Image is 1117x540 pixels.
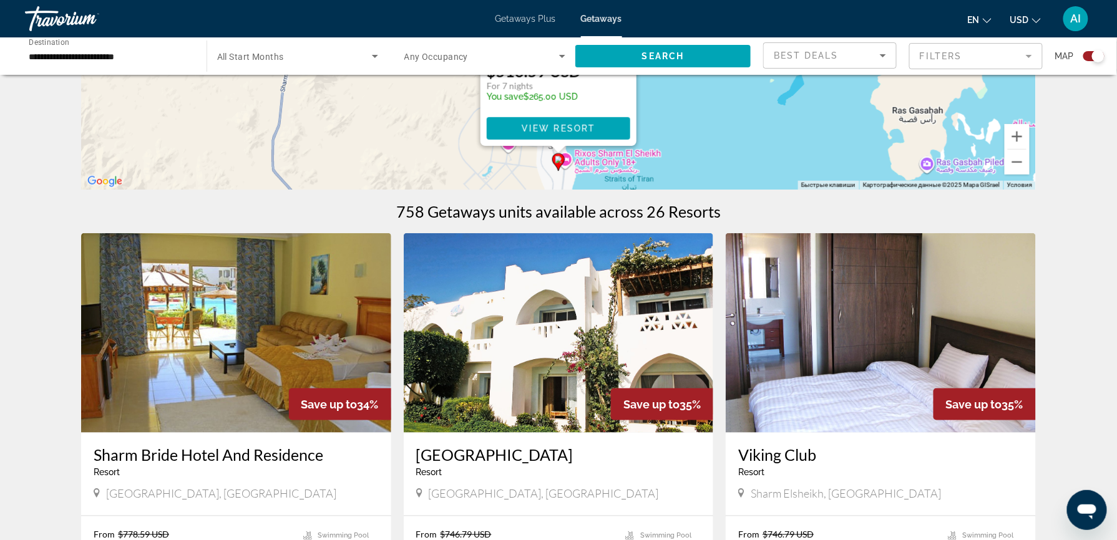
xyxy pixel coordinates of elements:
[581,14,622,24] a: Getaways
[81,233,391,433] img: D024I01X.jpg
[642,51,685,61] span: Search
[487,92,524,102] span: You save
[863,181,1000,188] span: Картографические данные ©2025 Mapa GISrael
[289,388,391,420] div: 34%
[1010,15,1029,25] span: USD
[738,529,759,539] span: From
[623,398,680,411] span: Save up to
[94,467,120,477] span: Resort
[416,445,701,464] a: [GEOGRAPHIC_DATA]
[774,51,839,60] span: Best Deals
[763,529,814,539] span: $746.79 USD
[404,233,714,433] img: 3239E01X.jpg
[25,2,150,35] a: Travorium
[575,45,751,67] button: Search
[84,173,125,190] a: Открыть эту область в Google Картах (в новом окне)
[84,173,125,190] img: Google
[396,202,721,221] h1: 758 Getaways units available across 26 Resorts
[522,123,595,133] span: View Resort
[29,38,69,47] span: Destination
[1005,124,1030,149] button: Увеличить
[751,486,941,500] span: Sharm Elsheikh, [GEOGRAPHIC_DATA]
[217,52,284,62] span: All Start Months
[946,398,1002,411] span: Save up to
[495,14,556,24] a: Getaways Plus
[738,445,1023,464] a: Viking Club
[487,80,581,92] p: For 7 nights
[1010,11,1041,29] button: Change currency
[441,529,492,539] span: $746.79 USD
[968,11,992,29] button: Change language
[726,233,1036,433] img: C234I01X.jpg
[1071,12,1081,25] span: AI
[487,92,581,102] p: $265.00 USD
[429,486,659,500] span: [GEOGRAPHIC_DATA], [GEOGRAPHIC_DATA]
[416,529,437,539] span: From
[301,398,358,411] span: Save up to
[106,486,336,500] span: [GEOGRAPHIC_DATA], [GEOGRAPHIC_DATA]
[1055,47,1074,65] span: Map
[963,531,1014,539] span: Swimming Pool
[934,388,1036,420] div: 35%
[1005,150,1030,175] button: Уменьшить
[487,117,630,140] button: View Resort
[611,388,713,420] div: 35%
[738,467,764,477] span: Resort
[801,181,856,190] button: Быстрые клавиши
[404,52,469,62] span: Any Occupancy
[1060,6,1092,32] button: User Menu
[94,529,115,539] span: From
[640,531,691,539] span: Swimming Pool
[416,467,442,477] span: Resort
[1067,490,1107,530] iframe: Кнопка запуска окна обмена сообщениями
[1007,181,1032,188] a: Условия (ссылка откроется в новой вкладке)
[94,445,379,464] a: Sharm Bride Hotel And Residence
[318,531,369,539] span: Swimming Pool
[118,529,169,539] span: $778.59 USD
[968,15,980,25] span: en
[909,42,1043,70] button: Filter
[774,48,886,63] mat-select: Sort by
